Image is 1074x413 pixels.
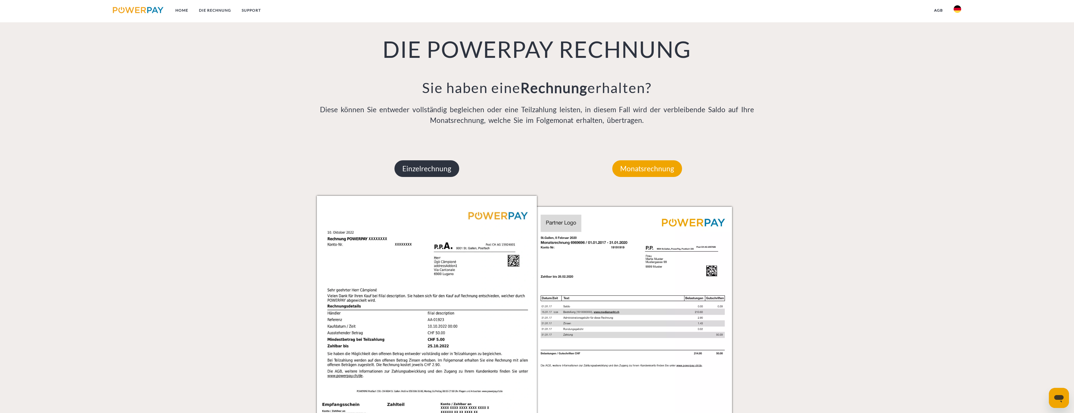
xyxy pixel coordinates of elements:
[520,79,587,96] b: Rechnung
[929,5,948,16] a: agb
[394,160,459,177] p: Einzelrechnung
[236,5,266,16] a: SUPPORT
[612,160,682,177] p: Monatsrechnung
[113,7,163,13] img: logo-powerpay.svg
[1049,388,1069,408] iframe: Schaltfläche zum Öffnen des Messaging-Fensters
[317,79,757,96] h3: Sie haben eine erhalten?
[170,5,194,16] a: Home
[194,5,236,16] a: DIE RECHNUNG
[317,35,757,63] h1: DIE POWERPAY RECHNUNG
[954,5,961,13] img: de
[317,104,757,126] p: Diese können Sie entweder vollständig begleichen oder eine Teilzahlung leisten, in diesem Fall wi...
